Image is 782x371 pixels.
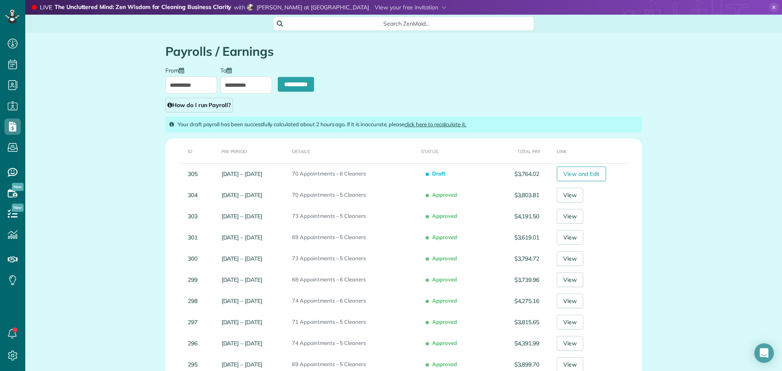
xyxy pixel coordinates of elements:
[222,276,262,283] a: [DATE] – [DATE]
[557,167,606,181] a: View and Edit
[427,209,460,223] span: Approved
[165,269,218,290] td: 299
[165,98,233,112] a: How do I run Payroll?
[289,290,418,312] td: 74 Appointments – 6 Cleaners
[289,227,418,248] td: 69 Appointments – 5 Cleaners
[427,294,460,308] span: Approved
[427,231,460,244] span: Approved
[557,272,583,287] a: View
[289,206,418,227] td: 73 Appointments – 5 Cleaners
[165,333,218,354] td: 296
[12,183,24,191] span: New
[165,163,218,184] td: 305
[257,4,369,11] span: [PERSON_NAME] at [GEOGRAPHIC_DATA]
[418,138,485,163] th: Status
[486,269,543,290] td: $3,739.96
[222,191,262,199] a: [DATE] – [DATE]
[427,336,460,350] span: Approved
[427,315,460,329] span: Approved
[486,163,543,184] td: $3,764.02
[222,361,262,368] a: [DATE] – [DATE]
[165,312,218,333] td: 297
[165,45,642,58] h1: Payrolls / Earnings
[289,138,418,163] th: Details
[557,230,583,245] a: View
[222,234,262,241] a: [DATE] – [DATE]
[557,294,583,308] a: View
[165,66,188,73] label: From
[486,184,543,206] td: $3,803.81
[427,252,460,266] span: Approved
[427,273,460,287] span: Approved
[165,116,642,132] div: Your draft payroll has been successfully calculated about 2 hours ago. If it is inaccurate, please
[486,333,543,354] td: $4,391.99
[557,209,583,224] a: View
[222,297,262,305] a: [DATE] – [DATE]
[427,167,449,181] span: Draft
[165,184,218,206] td: 304
[557,336,583,351] a: View
[165,290,218,312] td: 298
[427,188,460,202] span: Approved
[12,204,24,212] span: New
[222,255,262,262] a: [DATE] – [DATE]
[289,163,418,184] td: 70 Appointments – 6 Cleaners
[234,4,245,11] span: with
[220,66,236,73] label: To
[55,3,232,12] strong: The Uncluttered Mind: Zen Wisdom for Cleaning Business Clarity
[165,227,218,248] td: 301
[754,343,774,363] div: Open Intercom Messenger
[165,138,218,163] th: ID
[486,248,543,269] td: $3,794.72
[486,290,543,312] td: $4,275.16
[218,138,289,163] th: Pay Period
[486,138,543,163] th: Total Pay
[543,138,642,163] th: Link
[486,206,543,227] td: $4,191.50
[222,170,262,178] a: [DATE] – [DATE]
[557,315,583,329] a: View
[165,206,218,227] td: 303
[289,248,418,269] td: 73 Appointments – 5 Cleaners
[222,213,262,220] a: [DATE] – [DATE]
[247,4,253,11] img: christopher-schwab-29091e4eba4e788f5ba351c90c880aed8bbef1dcb908311a8d233553be1afbba.jpg
[486,227,543,248] td: $3,619.01
[222,318,262,326] a: [DATE] – [DATE]
[289,184,418,206] td: 70 Appointments – 5 Cleaners
[289,333,418,354] td: 74 Appointments – 5 Cleaners
[165,248,218,269] td: 300
[289,312,418,333] td: 71 Appointments – 5 Cleaners
[557,251,583,266] a: View
[404,121,466,127] a: click here to recalculate it.
[289,269,418,290] td: 68 Appointments – 6 Cleaners
[557,188,583,202] a: View
[486,312,543,333] td: $3,815.65
[222,340,262,347] a: [DATE] – [DATE]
